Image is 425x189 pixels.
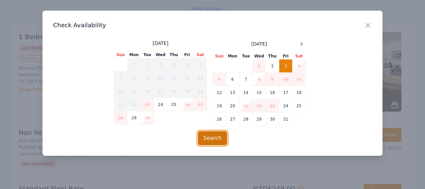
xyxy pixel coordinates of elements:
[141,111,154,125] td: 30
[279,86,293,99] td: 17
[127,58,141,71] td: 1
[154,98,167,111] td: 24
[293,99,306,113] td: 25
[181,71,194,85] td: 12
[279,53,293,59] th: Fri
[154,71,167,85] td: 10
[226,86,239,99] td: 13
[239,53,253,59] th: Tue
[266,113,279,126] td: 30
[251,41,267,47] span: [DATE]
[253,73,266,86] td: 8
[253,53,266,59] th: Wed
[153,40,168,47] span: [DATE]
[194,98,207,111] td: 27
[194,85,207,98] td: 20
[167,85,181,98] td: 18
[279,99,293,113] td: 24
[194,52,207,58] th: Sat
[279,59,293,73] td: 3
[167,71,181,85] td: 11
[226,99,239,113] td: 20
[279,73,293,86] td: 10
[213,73,226,86] td: 5
[293,73,306,86] td: 11
[141,98,154,111] td: 23
[127,52,141,58] th: Mon
[154,58,167,71] td: 3
[253,59,266,73] td: 1
[141,85,154,98] td: 16
[114,111,127,125] td: 28
[181,52,194,58] th: Fri
[114,98,127,111] td: 21
[167,52,181,58] th: Thu
[194,58,207,71] td: 6
[141,58,154,71] td: 2
[114,52,127,58] th: Sun
[181,98,194,111] td: 26
[127,85,141,98] td: 15
[266,86,279,99] td: 16
[279,113,293,126] td: 31
[239,73,253,86] td: 7
[154,52,167,58] th: Wed
[154,85,167,98] td: 17
[167,58,181,71] td: 4
[127,111,141,125] td: 29
[226,73,239,86] td: 6
[266,73,279,86] td: 9
[181,85,194,98] td: 19
[239,113,253,126] td: 28
[213,53,226,59] th: Sun
[167,98,181,111] td: 25
[114,85,127,98] td: 14
[198,131,227,145] button: Search
[181,58,194,71] td: 5
[213,99,226,113] td: 19
[239,99,253,113] td: 21
[226,113,239,126] td: 27
[239,86,253,99] td: 14
[194,71,207,85] td: 13
[226,53,239,59] th: Mon
[266,99,279,113] td: 23
[213,113,226,126] td: 26
[266,53,279,59] th: Thu
[141,71,154,85] td: 9
[53,21,372,29] h3: Check Availability
[114,71,127,85] td: 7
[253,113,266,126] td: 29
[266,59,279,73] td: 2
[127,98,141,111] td: 22
[293,86,306,99] td: 18
[293,53,306,59] th: Sat
[253,99,266,113] td: 22
[293,59,306,73] td: 4
[127,71,141,85] td: 8
[141,52,154,58] th: Tue
[213,86,226,99] td: 12
[253,86,266,99] td: 15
